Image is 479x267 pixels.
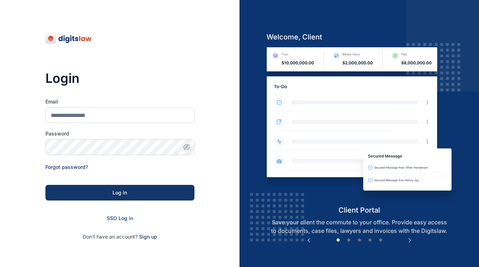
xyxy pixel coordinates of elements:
[45,71,194,85] h3: Login
[261,205,458,215] h5: client portal
[45,33,92,44] img: digitslaw-logo
[367,237,374,244] button: 4
[107,215,133,221] a: SSO Log in
[57,189,183,196] div: Log in
[45,130,194,137] label: Password
[305,237,312,244] button: Previous
[377,237,384,244] button: 5
[45,233,194,240] p: Don't have an account?
[261,32,458,42] h5: welcome, client
[345,237,352,244] button: 2
[45,185,194,201] button: Log in
[261,218,458,235] p: Save your client the commute to your office. Provide easy access to documents, case files, lawyer...
[139,234,157,240] a: Sign up
[356,237,363,244] button: 3
[335,237,342,244] button: 1
[45,164,88,170] a: Forgot password?
[261,47,458,205] img: client-portal
[139,233,157,240] span: Sign up
[45,98,194,105] label: Email
[406,237,413,244] button: Next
